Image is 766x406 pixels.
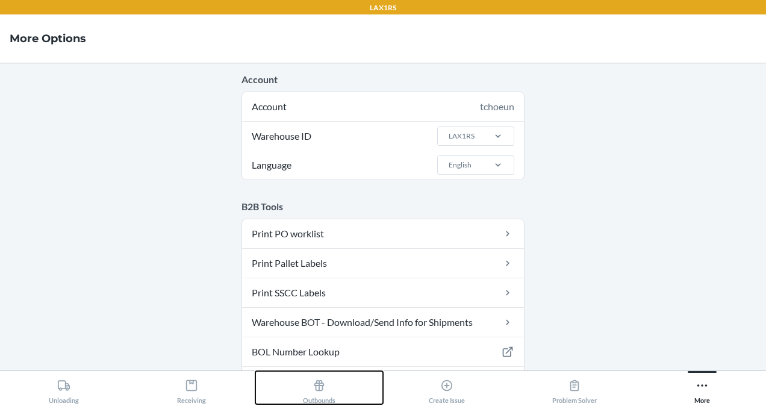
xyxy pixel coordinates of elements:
[10,31,86,46] h4: More Options
[242,92,524,121] div: Account
[370,2,396,13] p: LAX1RS
[449,131,475,142] div: LAX1RS
[552,374,597,404] div: Problem Solver
[638,371,766,404] button: More
[303,374,335,404] div: Outbounds
[250,151,293,180] span: Language
[242,367,524,396] a: Expected vs Received Quantities
[242,278,524,307] a: Print SSCC Labels
[694,374,710,404] div: More
[241,72,525,87] p: Account
[242,308,524,337] a: Warehouse BOT - Download/Send Info for Shipments
[242,219,524,248] a: Print PO worklist
[255,371,383,404] button: Outbounds
[242,249,524,278] a: Print Pallet Labels
[447,160,449,170] input: LanguageEnglish
[480,99,514,114] div: tchoeun
[383,371,511,404] button: Create Issue
[250,122,313,151] span: Warehouse ID
[242,337,524,366] a: BOL Number Lookup
[429,374,465,404] div: Create Issue
[449,160,472,170] div: English
[447,131,449,142] input: Warehouse IDLAX1RS
[128,371,255,404] button: Receiving
[177,374,206,404] div: Receiving
[49,374,79,404] div: Unloading
[511,371,638,404] button: Problem Solver
[241,199,525,214] p: B2B Tools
